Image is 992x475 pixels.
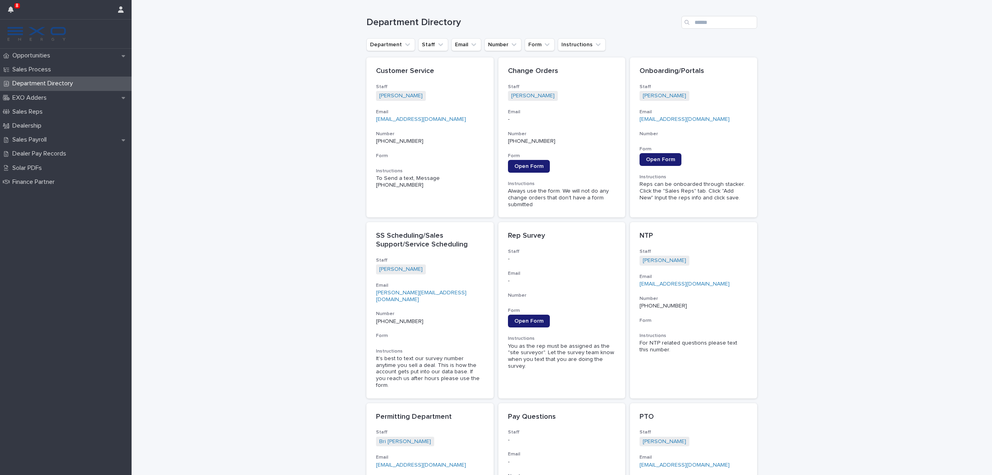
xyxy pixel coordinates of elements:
[376,257,484,264] h3: Staff
[376,355,484,389] div: It's best to text our survey number anytime you sell a deal. This is how the account gets put int...
[376,462,466,468] a: [EMAIL_ADDRESS][DOMAIN_NAME]
[9,164,48,172] p: Solar PDFs
[640,340,748,353] div: For NTP related questions please text this number.
[640,429,748,436] h3: Staff
[558,38,606,51] button: Instructions
[9,136,53,144] p: Sales Payroll
[508,315,550,327] a: Open Form
[376,84,484,90] h3: Staff
[640,181,748,201] div: Reps can be onboarded through stacker. Click the "Sales Reps" tab. Click "Add New" Input the reps...
[640,274,748,280] h3: Email
[508,248,616,255] h3: Staff
[376,413,484,422] p: Permitting Department
[376,429,484,436] h3: Staff
[640,232,748,240] p: NTP
[508,153,616,159] h3: Form
[376,319,423,324] a: [PHONE_NUMBER]
[8,5,18,19] div: 8
[508,131,616,137] h3: Number
[376,333,484,339] h3: Form
[508,335,616,342] h3: Instructions
[379,93,423,99] a: [PERSON_NAME]
[681,16,757,29] input: Search
[643,93,686,99] a: [PERSON_NAME]
[376,168,484,174] h3: Instructions
[508,307,616,314] h3: Form
[376,348,484,355] h3: Instructions
[640,317,748,324] h3: Form
[508,181,616,187] h3: Instructions
[9,80,79,87] p: Department Directory
[379,266,423,273] a: [PERSON_NAME]
[379,438,431,445] a: Bri [PERSON_NAME]
[646,157,675,162] span: Open Form
[498,222,626,398] a: Rep SurveyStaff-Email-NumberFormOpen FormInstructionsYou as the rep must be assigned as the "site...
[484,38,522,51] button: Number
[376,290,466,302] a: [PERSON_NAME][EMAIL_ADDRESS][DOMAIN_NAME]
[508,270,616,277] h3: Email
[640,333,748,339] h3: Instructions
[640,303,687,309] a: [PHONE_NUMBER]
[640,454,748,461] h3: Email
[640,109,748,115] h3: Email
[640,146,748,152] h3: Form
[508,451,616,457] h3: Email
[508,232,616,240] p: Rep Survey
[640,153,681,166] a: Open Form
[640,84,748,90] h3: Staff
[498,57,626,217] a: Change OrdersStaff[PERSON_NAME] Email-Number[PHONE_NUMBER]FormOpen FormInstructionsAlways use the...
[9,122,48,130] p: Dealership
[508,109,616,115] h3: Email
[376,232,484,249] p: SS Scheduling/Sales Support/Service Scheduling
[9,150,73,158] p: Dealer Pay Records
[640,413,748,422] p: PTO
[9,52,57,59] p: Opportunities
[514,318,543,324] span: Open Form
[508,67,616,76] p: Change Orders
[508,278,616,284] p: -
[376,116,466,122] a: [EMAIL_ADDRESS][DOMAIN_NAME]
[508,413,616,422] p: Pay Questions
[376,67,484,76] p: Customer Service
[525,38,555,51] button: Form
[508,437,616,443] p: -
[630,57,757,217] a: Onboarding/PortalsStaff[PERSON_NAME] Email[EMAIL_ADDRESS][DOMAIN_NAME]NumberFormOpen FormInstruct...
[376,454,484,461] h3: Email
[630,222,757,398] a: NTPStaff[PERSON_NAME] Email[EMAIL_ADDRESS][DOMAIN_NAME]Number[PHONE_NUMBER]FormInstructionsFor NT...
[451,38,481,51] button: Email
[640,248,748,255] h3: Staff
[511,93,555,99] a: [PERSON_NAME]
[640,296,748,302] h3: Number
[366,17,678,28] h1: Department Directory
[9,178,61,186] p: Finance Partner
[376,153,484,159] h3: Form
[16,3,18,8] p: 8
[376,138,423,144] a: [PHONE_NUMBER]
[366,222,494,398] a: SS Scheduling/Sales Support/Service SchedulingStaff[PERSON_NAME] Email[PERSON_NAME][EMAIL_ADDRESS...
[376,109,484,115] h3: Email
[508,160,550,173] a: Open Form
[508,292,616,299] h3: Number
[6,26,67,42] img: FKS5r6ZBThi8E5hshIGi
[366,38,415,51] button: Department
[376,131,484,137] h3: Number
[9,108,49,116] p: Sales Reps
[514,164,543,169] span: Open Form
[508,429,616,436] h3: Staff
[508,116,616,123] p: -
[376,311,484,317] h3: Number
[376,282,484,289] h3: Email
[508,256,616,262] p: -
[418,38,448,51] button: Staff
[640,281,730,287] a: [EMAIL_ADDRESS][DOMAIN_NAME]
[508,459,616,465] p: -
[9,66,57,73] p: Sales Process
[508,188,616,208] div: Always use the form. We will not do any change orders that don't have a form submitted
[508,343,616,370] div: You as the rep must be assigned as the "site surveyor". Let the survey team know when you text th...
[640,67,748,76] p: Onboarding/Portals
[508,84,616,90] h3: Staff
[366,57,494,217] a: Customer ServiceStaff[PERSON_NAME] Email[EMAIL_ADDRESS][DOMAIN_NAME]Number[PHONE_NUMBER]FormInstr...
[640,462,730,468] a: [EMAIL_ADDRESS][DOMAIN_NAME]
[376,175,484,189] div: To Send a text, Message [PHONE_NUMBER]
